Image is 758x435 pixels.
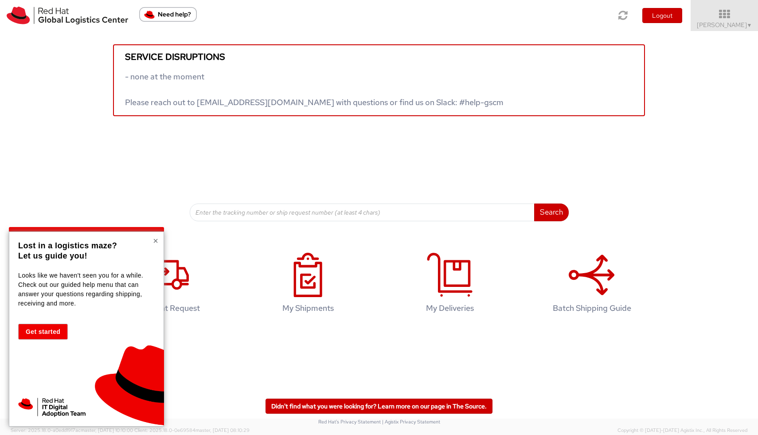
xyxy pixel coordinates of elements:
button: Need help? [139,7,197,22]
h5: Service disruptions [125,52,633,62]
p: Looks like we haven't seen you for a while. Check out our guided help menu that can answer your q... [18,271,152,308]
button: Search [534,204,569,221]
input: Enter the tracking number or ship request number (at least 4 chars) [190,204,535,221]
a: Didn't find what you were looking for? Learn more on our page in The Source. [266,399,492,414]
h4: My Shipments [251,304,365,313]
a: Batch Shipping Guide [525,243,658,326]
button: Close [153,236,158,245]
a: Service disruptions - none at the moment Please reach out to [EMAIL_ADDRESS][DOMAIN_NAME] with qu... [113,44,645,116]
img: rh-logistics-00dfa346123c4ec078e1.svg [7,7,128,24]
span: [PERSON_NAME] [697,21,752,29]
h4: My Deliveries [393,304,507,313]
span: Copyright © [DATE]-[DATE] Agistix Inc., All Rights Reserved [617,427,747,434]
a: My Shipments [242,243,375,326]
a: | Agistix Privacy Statement [382,419,440,425]
strong: Lost in a logistics maze? [18,241,117,250]
h4: Shipment Request [109,304,223,313]
span: Server: 2025.18.0-a0edd1917ac [11,427,133,433]
button: Logout [642,8,682,23]
a: My Deliveries [383,243,516,326]
span: Client: 2025.18.0-0e69584 [134,427,250,433]
span: master, [DATE] 08:10:29 [195,427,250,433]
button: Get started [18,324,68,340]
strong: Let us guide you! [18,251,87,260]
h4: Batch Shipping Guide [535,304,649,313]
span: ▼ [747,22,752,29]
a: Shipment Request [100,243,233,326]
span: master, [DATE] 10:10:00 [81,427,133,433]
a: Red Hat's Privacy Statement [318,419,381,425]
span: - none at the moment Please reach out to [EMAIL_ADDRESS][DOMAIN_NAME] with questions or find us o... [125,71,504,107]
